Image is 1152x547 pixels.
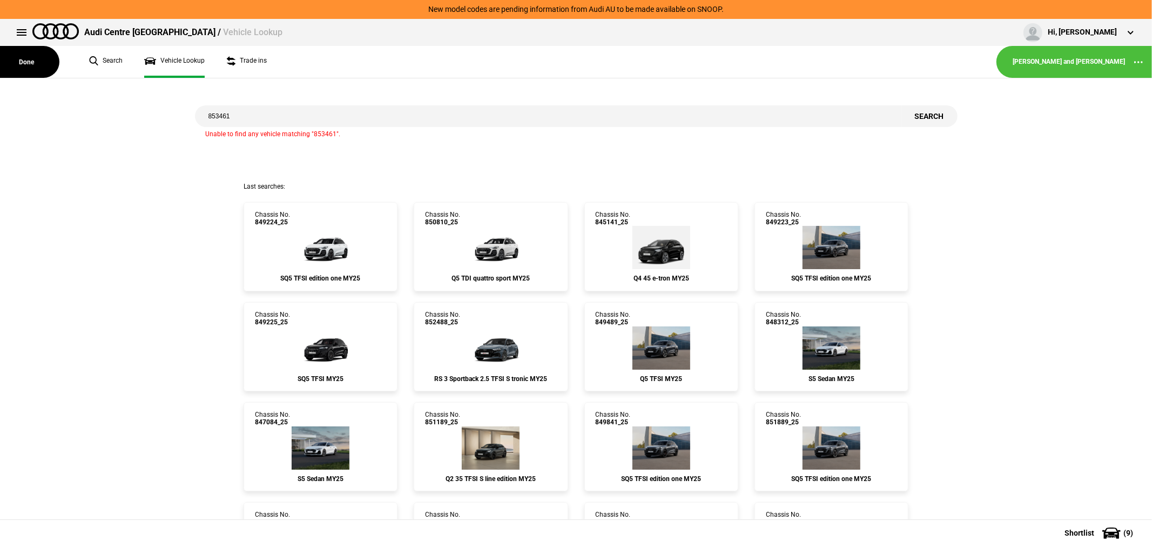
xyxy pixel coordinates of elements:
span: ( 9 ) [1123,529,1133,537]
span: 849489_25 [596,318,631,326]
a: Vehicle Lookup [144,46,205,78]
span: 849225_25 [255,318,290,326]
img: Audi_GUBS5Y_25LE_GX_6Y6Y_PAH_6FJ_53D_(Nadin:_53D_6FJ_C56_PAH_S9S)_ext.png [803,226,860,269]
div: SQ5 TFSI edition one MY25 [766,475,897,483]
div: Chassis No. [425,311,460,326]
span: 849841_25 [596,418,631,426]
div: Chassis No. [596,411,631,426]
button: Shortlist(9) [1048,519,1152,546]
img: Audi_8YFRWY_25_TG_8R8R_WA9_5J5_64U_(Nadin:_5J5_64U_C48_S7K_WA9)_ext.png [459,326,523,370]
span: 845771_25 [255,519,290,526]
span: 848312_25 [766,318,801,326]
div: S5 Sedan MY25 [255,475,386,483]
img: Audi_GAGCKG_25_YM_6Y6Y_WA9_3FB_6XK_C8R_WA2_4E7_4L6_PAI_4ZP_(Nadin:_3FB_4E7_4L6_4ZP_6XK_C51_C8R_PA... [462,426,520,470]
div: Chassis No. [425,211,460,226]
span: Last searches: [244,183,285,190]
div: Chassis No. [255,511,290,526]
div: SQ5 TFSI MY25 [255,375,386,383]
img: Audi_FU2S5Y_25S_GX_2Y2Y_PAH_9VS_5MK_WA2_PQ7_PYH_PWO_3FP_F19_(Nadin:_3FP_5MK_9VS_C85_F19_PAH_PQ7_P... [803,326,860,370]
img: Audi_F4BA53_25_BH_0E0E_3FU_4ZD_WA7_WA2_3S2_PY5_PYY_QQ9_55K_99N_(Nadin:_3FU_3S2_4ZD_55K_99N_C18_PY... [632,226,690,269]
img: Audi_GUBS5Y_25LE_GX_6Y6Y_PAH_6FJ_(Nadin:_6FJ_C56_PAH_S9S)_ext.png [632,426,690,470]
div: SQ5 TFSI edition one MY25 [596,475,727,483]
a: [PERSON_NAME] and [PERSON_NAME] [1013,57,1125,66]
input: Enter vehicle chassis number or other identifier. [195,105,901,127]
span: 851189_25 [425,418,460,426]
div: Audi Centre [GEOGRAPHIC_DATA] / [84,26,282,38]
span: 839368_24 [425,519,460,526]
div: S5 Sedan MY25 [766,375,897,383]
a: Search [89,46,123,78]
div: Chassis No. [255,311,290,326]
div: Chassis No. [766,311,801,326]
img: Audi_GUBAUY_25S_GX_Z9Z9_PAH_5MB_6FJ_WXC_PWL_H65_CB2_(Nadin:_5MB_6FJ_C56_CB2_H65_PAH_PWL_WXC)_ext.png [459,226,523,269]
span: 850810_25 [425,218,460,226]
div: Chassis No. [425,511,460,526]
img: Audi_FU2S5Y_25S_GX_2Y2Y_PAH_9VS_5MK_WA2_PQ7_PYH_PWO_3FP_F19_(Nadin:_3FP_5MK_9VS_C84_F19_PAH_PQ7_P... [292,426,349,470]
span: Vehicle Lookup [223,27,282,37]
div: Chassis No. [596,211,631,226]
div: Chassis No. [766,411,801,426]
span: 851263_25 [766,519,801,526]
img: Audi_GUBS5Y_25S_OR_0E0E_PAH_WA2_6FJ_PQ7_53A_PYH_PWV_(Nadin:_53A_6FJ_C56_PAH_PQ7_PWV_PYH_WA2)_ext.png [288,326,353,370]
div: Chassis No. [596,311,631,326]
div: Chassis No. [766,511,801,526]
div: Chassis No. [255,411,290,426]
div: Q4 45 e-tron MY25 [596,275,727,282]
div: Hi, [PERSON_NAME] [1048,27,1117,38]
a: Trade ins [226,46,267,78]
span: 852488_25 [425,318,460,326]
div: Unable to find any vehicle matching "853461". [195,127,958,139]
div: SQ5 TFSI edition one MY25 [255,275,386,282]
img: Audi_GUBS5Y_25LE_GX_6Y6Y_PAH_6FJ_53D_(Nadin:_53D_6FJ_C56_PAH)_ext.png [803,426,860,470]
img: Audi_GUBAZG_25_FW_N7N7_3FU_WA9_PAH_WA7_6FJ_PYH_F80_H65_Y4T_(Nadin:_3FU_6FJ_C56_F80_H65_PAH_PYH_S9... [632,326,690,370]
button: Search [901,105,958,127]
div: Chassis No. [766,211,801,226]
img: audi.png [32,23,79,39]
span: 851889_25 [766,418,801,426]
div: RS 3 Sportback 2.5 TFSI S tronic MY25 [425,375,556,383]
img: Audi_GUBS5Y_25LE_GX_2Y2Y_PAH_6FJ_53D_(Nadin:_53D_6FJ_C56_PAH)_ext.png [288,226,353,269]
div: Q2 35 TFSI S line edition MY25 [425,475,556,483]
span: 847084_25 [255,418,290,426]
div: Chassis No. [596,511,631,526]
span: 845141_25 [596,218,631,226]
span: 849223_25 [766,218,801,226]
div: Chassis No. [255,211,290,226]
span: Shortlist [1065,529,1094,537]
div: Chassis No. [425,411,460,426]
span: 849224_25 [255,218,290,226]
div: Q5 TFSI MY25 [596,375,727,383]
button: ... [1125,49,1152,76]
div: SQ5 TFSI edition one MY25 [766,275,897,282]
span: 845995_25 [596,519,631,526]
div: Q5 TDI quattro sport MY25 [425,275,556,282]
